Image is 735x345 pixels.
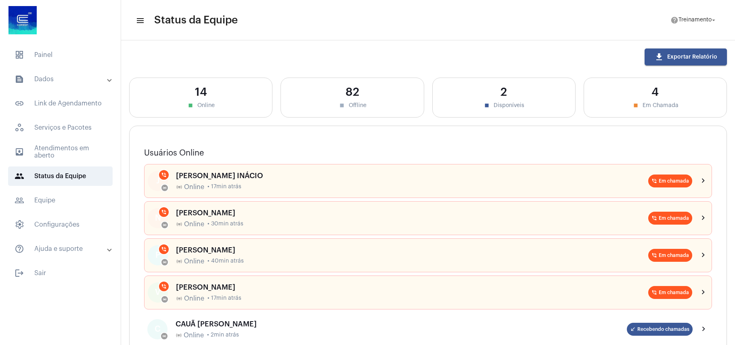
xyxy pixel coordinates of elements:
[176,209,648,217] div: [PERSON_NAME]
[176,320,627,328] div: CAUÃ [PERSON_NAME]
[184,295,204,302] span: Online
[5,239,121,259] mat-expansion-panel-header: sidenav iconAjuda e suporte
[176,246,648,254] div: [PERSON_NAME]
[699,213,708,223] mat-icon: chevron_right
[147,319,168,339] div: C
[207,332,239,338] span: • 2min atrás
[176,258,182,265] mat-icon: online_prediction
[176,221,182,227] mat-icon: online_prediction
[645,48,727,65] button: Exportar Relatório
[136,16,144,25] mat-icon: sidenav icon
[8,118,113,137] span: Serviços e Pacotes
[15,99,24,108] mat-icon: sidenav icon
[15,74,108,84] mat-panel-title: Dados
[162,334,166,338] mat-icon: online_prediction
[670,16,678,24] mat-icon: help
[8,94,113,113] span: Link de Agendamento
[15,196,24,205] mat-icon: sidenav icon
[148,245,168,265] div: P
[184,332,204,339] span: Online
[163,260,167,264] mat-icon: online_prediction
[651,290,657,295] mat-icon: phone_in_talk
[710,17,717,24] mat-icon: arrow_drop_down
[648,212,692,225] mat-chip: Em chamada
[163,186,167,190] mat-icon: online_prediction
[648,286,692,299] mat-chip: Em chamada
[161,284,167,289] mat-icon: phone_in_talk
[441,86,567,99] div: 2
[144,149,712,158] h3: Usuários Online
[176,283,648,291] div: [PERSON_NAME]
[699,250,708,260] mat-icon: chevron_right
[483,102,490,109] mat-icon: stop
[15,220,24,229] span: sidenav icon
[161,246,167,252] mat-icon: phone_in_talk
[15,123,24,133] span: sidenav icon
[666,12,722,28] button: Treinamento
[138,86,264,99] div: 14
[441,102,567,109] div: Disponíveis
[6,4,39,36] img: d4669ae0-8c07-2337-4f67-34b0df7f5ae4.jpeg
[148,208,168,228] div: N
[651,178,657,184] mat-icon: phone_in_talk
[176,184,182,190] mat-icon: online_prediction
[184,183,204,191] span: Online
[8,166,113,186] span: Status da Equipe
[207,258,244,264] span: • 40min atrás
[15,147,24,157] mat-icon: sidenav icon
[161,209,167,215] mat-icon: phone_in_talk
[187,102,194,109] mat-icon: stop
[8,263,113,283] span: Sair
[630,326,636,332] mat-icon: call_received
[699,324,709,334] mat-icon: chevron_right
[15,244,24,254] mat-icon: sidenav icon
[651,252,657,258] mat-icon: phone_in_talk
[699,176,708,186] mat-icon: chevron_right
[289,102,415,109] div: Offline
[8,142,113,162] span: Atendimentos em aberto
[176,295,182,302] mat-icon: online_prediction
[163,223,167,227] mat-icon: online_prediction
[5,69,121,89] mat-expansion-panel-header: sidenav iconDados
[15,268,24,278] mat-icon: sidenav icon
[678,17,712,23] span: Treinamento
[338,102,346,109] mat-icon: stop
[648,175,692,187] mat-chip: Em chamada
[176,332,182,339] mat-icon: online_prediction
[176,172,648,180] div: [PERSON_NAME] INÁCIO
[592,102,718,109] div: Em Chamada
[632,102,639,109] mat-icon: stop
[138,102,264,109] div: Online
[289,86,415,99] div: 82
[15,171,24,181] mat-icon: sidenav icon
[654,52,664,62] mat-icon: download
[654,54,717,60] span: Exportar Relatório
[699,288,708,297] mat-icon: chevron_right
[15,74,24,84] mat-icon: sidenav icon
[148,171,168,191] div: J
[15,244,108,254] mat-panel-title: Ajuda e suporte
[154,14,238,27] span: Status da Equipe
[648,249,692,262] mat-chip: Em chamada
[627,323,693,336] mat-chip: Recebendo chamadas
[184,221,204,228] span: Online
[207,184,241,190] span: • 17min atrás
[163,297,167,301] mat-icon: online_prediction
[184,258,204,265] span: Online
[8,215,113,234] span: Configurações
[592,86,718,99] div: 4
[15,50,24,60] span: sidenav icon
[207,221,243,227] span: • 30min atrás
[207,295,241,301] span: • 17min atrás
[8,45,113,65] span: Painel
[8,191,113,210] span: Equipe
[161,172,167,178] mat-icon: phone_in_talk
[651,215,657,221] mat-icon: phone_in_talk
[148,282,168,303] div: V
